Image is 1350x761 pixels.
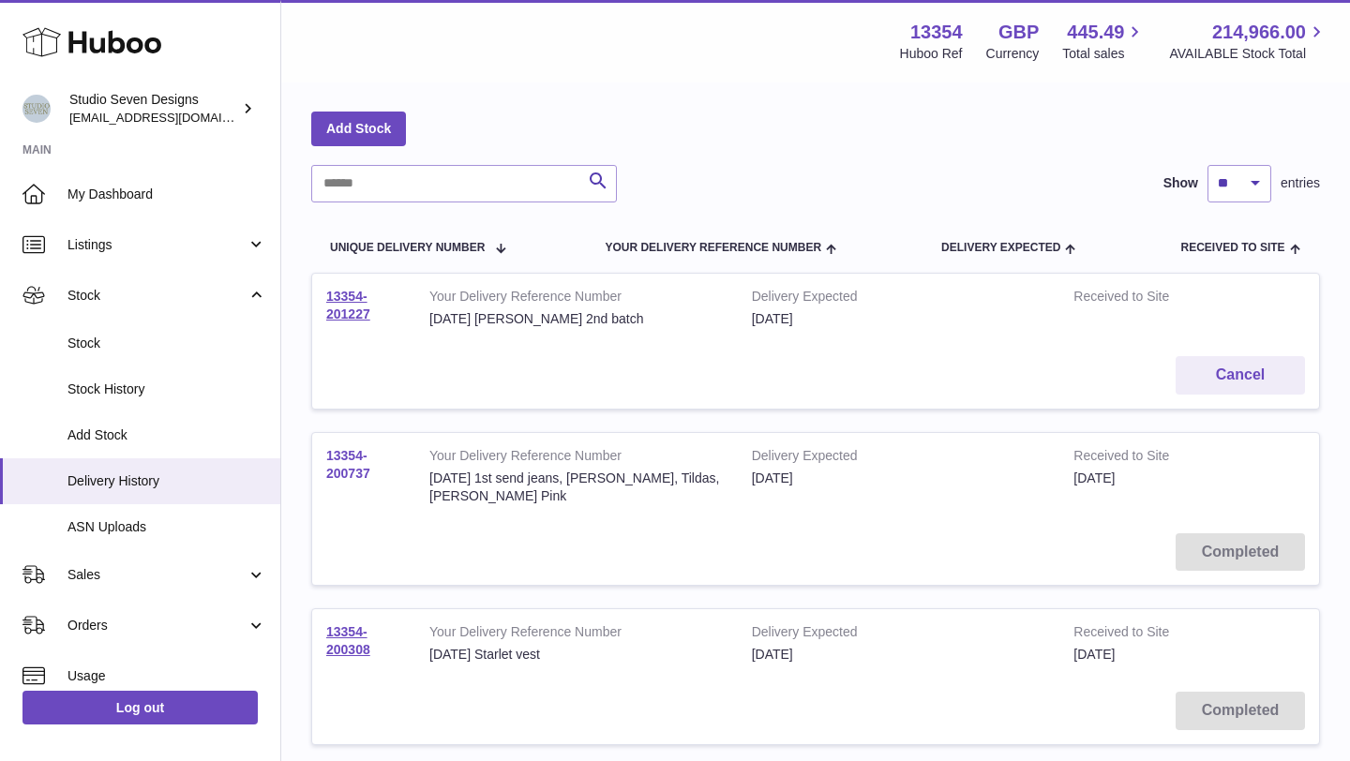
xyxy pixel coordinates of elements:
[1169,45,1327,63] span: AVAILABLE Stock Total
[1067,20,1124,45] span: 445.49
[941,242,1060,254] span: Delivery Expected
[998,20,1039,45] strong: GBP
[67,617,247,634] span: Orders
[67,380,266,398] span: Stock History
[330,242,485,254] span: Unique Delivery Number
[1073,647,1115,662] span: [DATE]
[67,236,247,254] span: Listings
[1163,174,1198,192] label: Show
[67,518,266,536] span: ASN Uploads
[311,112,406,145] a: Add Stock
[326,289,370,321] a: 13354-201227
[1180,242,1284,254] span: Received to Site
[67,186,266,203] span: My Dashboard
[67,566,247,584] span: Sales
[752,447,1046,470] strong: Delivery Expected
[429,310,724,328] div: [DATE] [PERSON_NAME] 2nd batch
[1062,45,1146,63] span: Total sales
[752,470,1046,487] div: [DATE]
[22,95,51,123] img: contact.studiosevendesigns@gmail.com
[326,448,370,481] a: 13354-200737
[69,110,276,125] span: [EMAIL_ADDRESS][DOMAIN_NAME]
[1073,447,1226,470] strong: Received to Site
[752,623,1046,646] strong: Delivery Expected
[429,288,724,310] strong: Your Delivery Reference Number
[67,287,247,305] span: Stock
[1169,20,1327,63] a: 214,966.00 AVAILABLE Stock Total
[1073,470,1115,485] span: [DATE]
[752,646,1046,664] div: [DATE]
[1281,174,1320,192] span: entries
[986,45,1040,63] div: Currency
[67,426,266,444] span: Add Stock
[67,335,266,352] span: Stock
[1073,623,1226,646] strong: Received to Site
[67,472,266,490] span: Delivery History
[910,20,963,45] strong: 13354
[429,470,724,505] div: [DATE] 1st send jeans, [PERSON_NAME], Tildas, [PERSON_NAME] Pink
[326,624,370,657] a: 13354-200308
[22,691,258,724] a: Log out
[429,623,724,646] strong: Your Delivery Reference Number
[752,310,1046,328] div: [DATE]
[69,91,238,127] div: Studio Seven Designs
[429,646,724,664] div: [DATE] Starlet vest
[429,447,724,470] strong: Your Delivery Reference Number
[67,667,266,685] span: Usage
[752,288,1046,310] strong: Delivery Expected
[605,242,821,254] span: Your Delivery Reference Number
[900,45,963,63] div: Huboo Ref
[1212,20,1306,45] span: 214,966.00
[1062,20,1146,63] a: 445.49 Total sales
[1073,288,1226,310] strong: Received to Site
[1176,356,1305,395] button: Cancel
